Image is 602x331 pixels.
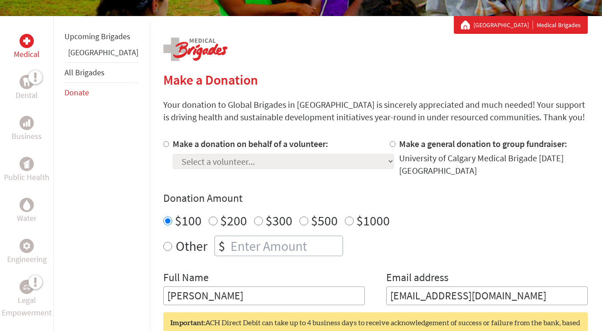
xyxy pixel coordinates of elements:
label: Full Name [163,270,209,286]
li: Upcoming Brigades [65,27,138,46]
a: MedicalMedical [14,34,40,61]
h2: Make a Donation [163,72,588,88]
div: Legal Empowerment [20,280,34,294]
a: [GEOGRAPHIC_DATA] [473,20,533,29]
a: DentalDental [16,75,38,102]
a: EngineeringEngineering [7,239,47,266]
div: $ [215,236,229,256]
img: logo-medical.png [163,37,227,61]
div: Medical [20,34,34,48]
h4: Donation Amount [163,191,588,205]
img: Public Health [23,159,30,168]
a: Legal EmpowermentLegal Empowerment [2,280,52,319]
p: Dental [16,89,38,102]
div: Dental [20,75,34,89]
div: Public Health [20,157,34,171]
p: Legal Empowerment [2,294,52,319]
img: Water [23,200,30,210]
a: BusinessBusiness [12,116,42,143]
div: Water [20,198,34,212]
p: Medical [14,48,40,61]
img: Dental [23,78,30,86]
label: Make a general donation to group fundraiser: [399,138,567,149]
p: Business [12,130,42,143]
li: All Brigades [65,62,138,83]
div: Engineering [20,239,34,253]
a: [GEOGRAPHIC_DATA] [68,47,138,57]
img: Medical [23,37,30,45]
label: $200 [220,212,247,229]
p: Water [17,212,36,225]
label: $100 [175,212,202,229]
a: WaterWater [17,198,36,225]
div: Medical Brigades [461,20,581,29]
a: Public HealthPublic Health [4,157,49,184]
label: Email address [386,270,448,286]
label: $300 [266,212,292,229]
a: All Brigades [65,67,105,78]
li: Donate [65,83,138,102]
strong: Important: [170,319,205,327]
p: Public Health [4,171,49,184]
input: Enter Amount [229,236,343,256]
p: Engineering [7,253,47,266]
label: $1000 [356,212,390,229]
a: Donate [65,87,89,98]
li: Panama [65,46,138,62]
div: Business [20,116,34,130]
input: Enter Full Name [163,286,365,305]
a: Upcoming Brigades [65,31,130,41]
img: Engineering [23,242,30,249]
img: Legal Empowerment [23,284,30,290]
div: University of Calgary Medical Brigade [DATE] [GEOGRAPHIC_DATA] [399,152,588,177]
img: Business [23,119,30,127]
label: Other [176,236,207,256]
label: Make a donation on behalf of a volunteer: [173,138,328,149]
label: $500 [311,212,338,229]
input: Your Email [386,286,588,305]
p: Your donation to Global Brigades in [GEOGRAPHIC_DATA] is sincerely appreciated and much needed! Y... [163,98,588,123]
